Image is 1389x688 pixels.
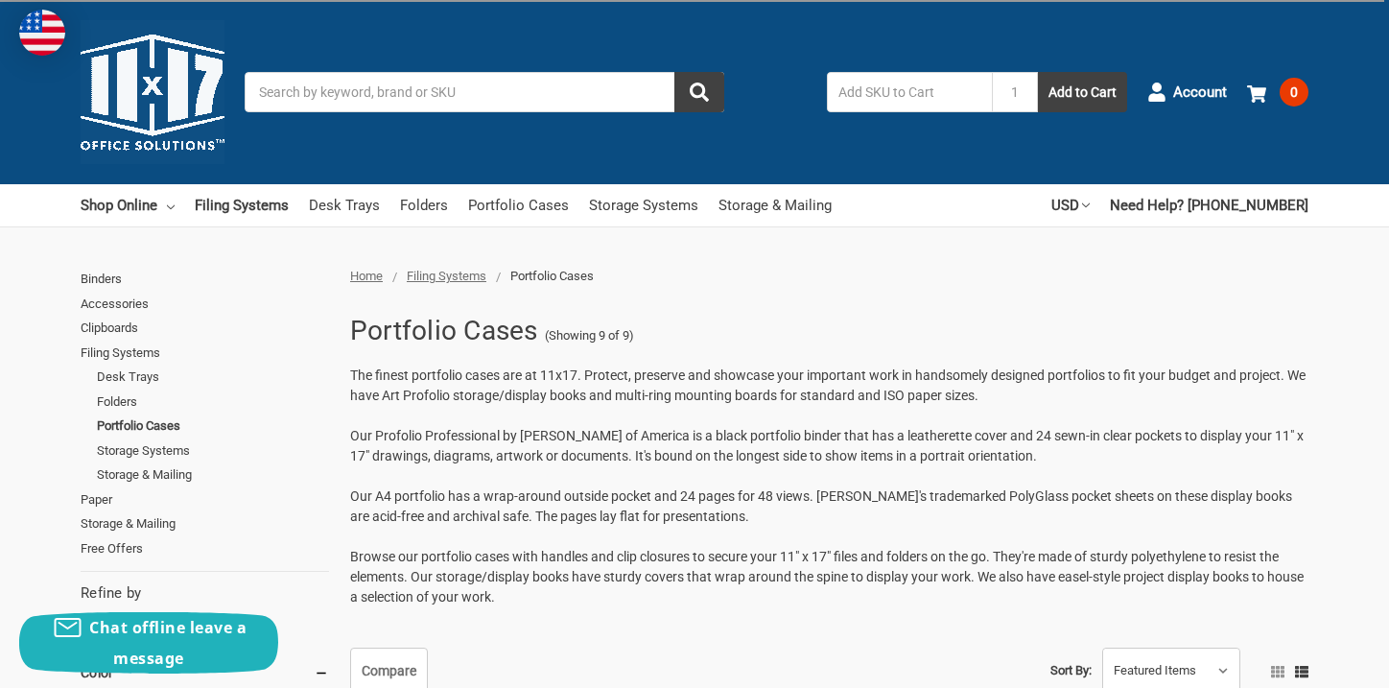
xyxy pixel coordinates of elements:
[195,184,289,226] a: Filing Systems
[97,390,329,415] a: Folders
[81,511,329,536] a: Storage & Mailing
[81,536,329,561] a: Free Offers
[350,488,1292,524] span: Our A4 portfolio has a wrap-around outside pocket and 24 pages for 48 views. [PERSON_NAME]'s trad...
[1051,184,1090,226] a: USD
[81,267,329,292] a: Binders
[350,549,1304,605] span: Browse our portfolio cases with handles and clip closures to secure your 11" x 17" files and fold...
[1247,67,1308,117] a: 0
[1280,78,1308,107] span: 0
[81,582,329,634] div: No filters applied
[81,316,329,341] a: Clipboards
[89,617,247,669] span: Chat offline leave a message
[309,184,380,226] a: Desk Trays
[97,439,329,463] a: Storage Systems
[350,269,383,283] a: Home
[97,365,329,390] a: Desk Trays
[350,306,538,356] h1: Portfolio Cases
[81,487,329,512] a: Paper
[19,612,278,674] button: Chat offline leave a message
[245,72,724,112] input: Search by keyword, brand or SKU
[81,341,329,366] a: Filing Systems
[1038,72,1127,112] button: Add to Cart
[81,582,329,605] h5: Refine by
[400,184,448,226] a: Folders
[81,292,329,317] a: Accessories
[407,269,486,283] a: Filing Systems
[81,20,224,164] img: 11x17.com
[827,72,992,112] input: Add SKU to Cart
[97,463,329,487] a: Storage & Mailing
[1147,67,1227,117] a: Account
[718,184,832,226] a: Storage & Mailing
[589,184,698,226] a: Storage Systems
[1110,184,1308,226] a: Need Help? [PHONE_NUMBER]
[350,368,1306,403] span: The finest portfolio cases are at 11x17. Protect, preserve and showcase your important work in ha...
[510,269,594,283] span: Portfolio Cases
[97,414,329,439] a: Portfolio Cases
[1173,82,1227,104] span: Account
[19,10,65,56] img: duty and tax information for United States
[468,184,569,226] a: Portfolio Cases
[81,184,175,226] a: Shop Online
[545,326,634,345] span: (Showing 9 of 9)
[350,428,1304,463] span: Our Profolio Professional by [PERSON_NAME] of America is a black portfolio binder that has a leat...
